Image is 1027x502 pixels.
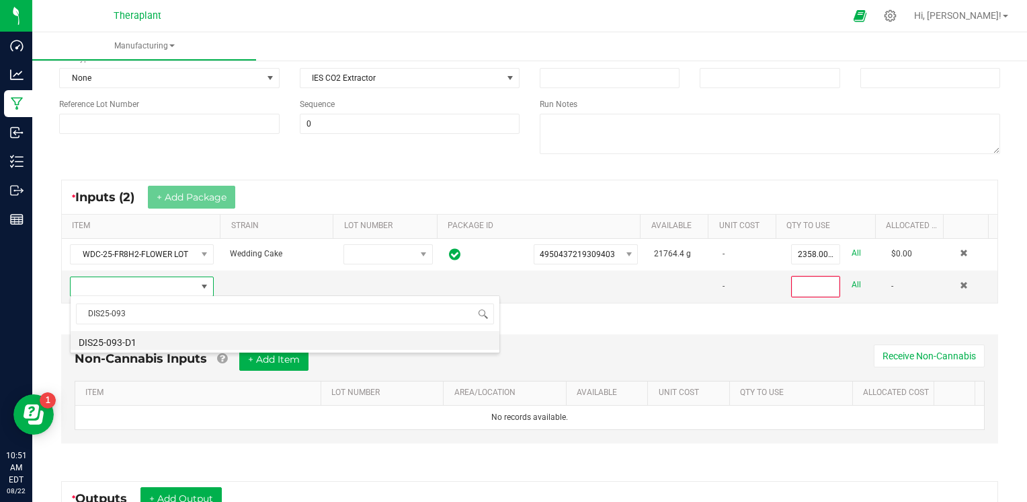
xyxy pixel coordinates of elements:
span: Non-Cannabis Inputs [75,351,207,366]
button: + Add Package [148,186,235,209]
inline-svg: Dashboard [10,39,24,52]
span: Inputs (2) [75,190,148,205]
a: Allocated CostSortable [863,388,929,398]
button: Receive Non-Cannabis [874,345,985,367]
a: AREA/LOCATIONSortable [454,388,561,398]
span: g [686,249,691,258]
inline-svg: Inbound [10,126,24,139]
span: Run Notes [540,100,577,109]
span: $0.00 [891,249,912,258]
inline-svg: Manufacturing [10,97,24,110]
iframe: Resource center [13,394,54,435]
inline-svg: Inventory [10,155,24,168]
span: - [891,281,893,291]
a: All [852,276,861,294]
td: No records available. [75,406,984,429]
a: PACKAGE IDSortable [448,221,635,231]
a: QTY TO USESortable [786,221,870,231]
a: AVAILABLESortable [577,388,643,398]
button: + Add Item [239,348,309,371]
a: Sortable [954,221,983,231]
span: 21764.4 [654,249,684,258]
a: LOT NUMBERSortable [331,388,438,398]
a: Sortable [945,388,970,398]
p: 08/22 [6,486,26,496]
a: ITEMSortable [72,221,215,231]
span: In Sync [449,246,460,262]
a: QTY TO USESortable [740,388,847,398]
a: ITEMSortable [85,388,315,398]
a: Unit CostSortable [659,388,725,398]
a: Manufacturing [32,32,256,61]
a: LOT NUMBERSortable [344,221,432,231]
p: 10:51 AM EDT [6,450,26,486]
a: AVAILABLESortable [651,221,703,231]
inline-svg: Outbound [10,184,24,197]
a: STRAINSortable [231,221,328,231]
iframe: Resource center unread badge [40,392,56,408]
span: None [60,69,262,87]
span: WDC-25-FR8H2-FLOWER LOT [71,245,196,264]
span: Open Ecommerce Menu [845,3,875,29]
a: Unit CostSortable [719,221,771,231]
span: Theraplant [114,10,161,22]
inline-svg: Reports [10,213,24,226]
span: Sequence [300,100,335,109]
a: Allocated CostSortable [886,221,938,231]
span: NO DATA FOUND [70,244,214,264]
span: IES CO2 Extractor [300,69,503,87]
span: Wedding Cake [230,249,282,258]
span: - [723,249,725,258]
inline-svg: Analytics [10,68,24,81]
span: Hi, [PERSON_NAME]! [914,10,1001,21]
span: Reference Lot Number [59,100,139,109]
a: All [852,244,861,262]
span: Manufacturing [32,40,256,52]
div: Manage settings [882,9,899,22]
a: Add Non-Cannabis items that were also consumed in the run (e.g. gloves and packaging); Also add N... [217,351,227,366]
span: - [723,281,725,291]
span: 4950437219309403 [540,250,615,259]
